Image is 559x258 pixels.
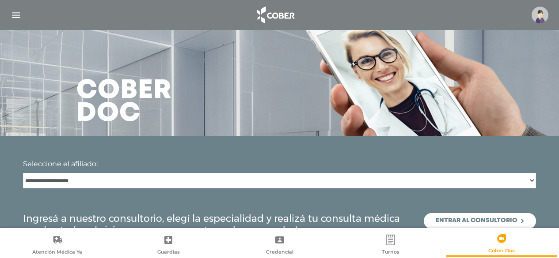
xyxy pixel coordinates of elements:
[532,7,548,23] img: profile-placeholder.svg
[23,213,536,236] div: Ingresá a nuestro consultorio, elegí la especialidad y realizá tu consulta médica en el acto (se ...
[252,4,298,26] img: logo_cober_home-white.png
[11,10,22,21] img: Cober_menu-lines-white.svg
[424,213,536,229] a: Entrar al consultorio
[266,249,293,257] span: Credencial
[2,234,113,257] a: Atención Médica Ya
[113,234,224,257] a: Guardias
[23,159,98,169] label: Seleccione el afiliado:
[224,234,335,257] a: Credencial
[335,234,446,257] a: Turnos
[382,249,399,257] span: Turnos
[157,249,180,257] span: Guardias
[32,249,82,257] span: Atención Médica Ya
[488,247,515,255] span: Cober Doc
[76,79,172,125] h3: Cober doc
[446,233,557,255] a: Cober Doc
